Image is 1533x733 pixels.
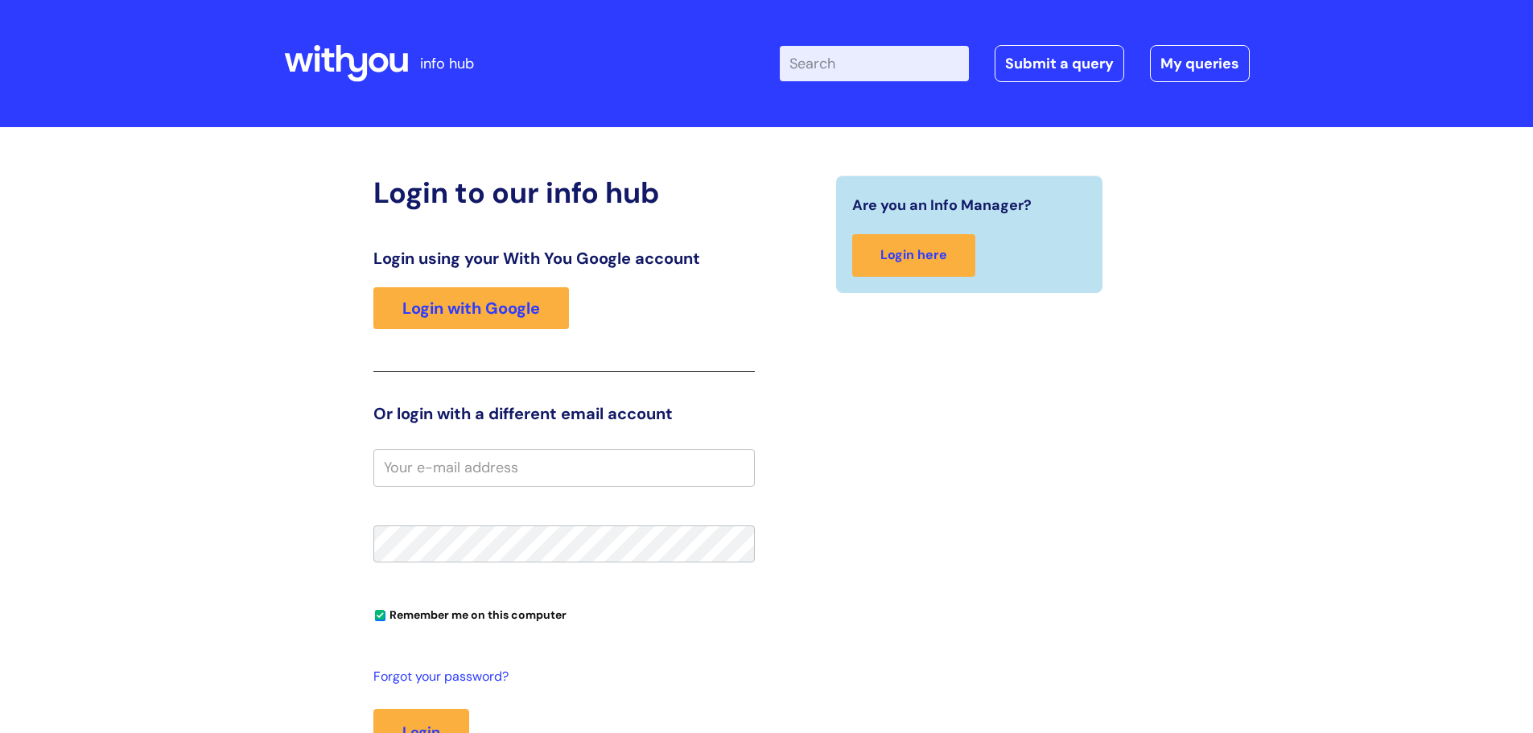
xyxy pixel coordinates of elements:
span: Are you an Info Manager? [852,192,1032,218]
input: Remember me on this computer [375,611,385,621]
h3: Login using your With You Google account [373,249,755,268]
a: Login with Google [373,287,569,329]
a: My queries [1150,45,1250,82]
p: info hub [420,51,474,76]
a: Forgot your password? [373,665,747,689]
input: Search [780,46,969,81]
input: Your e-mail address [373,449,755,486]
h3: Or login with a different email account [373,404,755,423]
div: You can uncheck this option if you're logging in from a shared device [373,601,755,627]
label: Remember me on this computer [373,604,567,622]
a: Submit a query [995,45,1124,82]
h2: Login to our info hub [373,175,755,210]
a: Login here [852,234,975,277]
